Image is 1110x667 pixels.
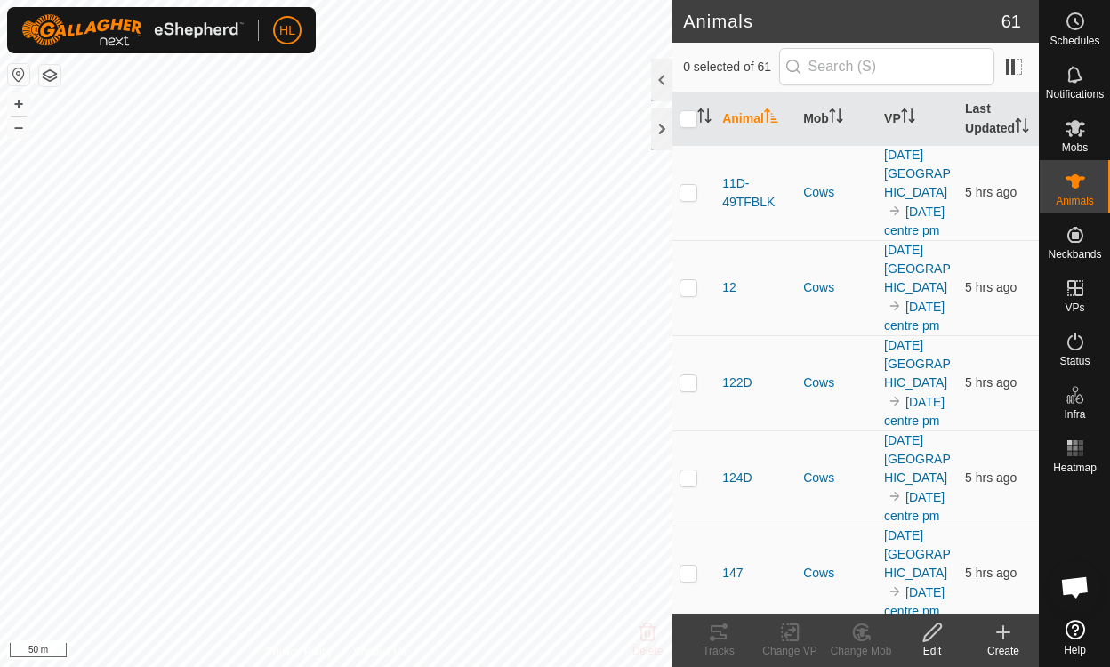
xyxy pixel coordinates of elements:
[722,174,789,212] span: 11D-49TFBLK
[796,92,877,146] th: Mob
[1064,409,1085,420] span: Infra
[884,433,951,485] a: [DATE][GEOGRAPHIC_DATA]
[884,490,945,523] a: [DATE] centre pm
[683,11,1001,32] h2: Animals
[1048,249,1101,260] span: Neckbands
[965,375,1017,390] span: 25 Sept 2025, 1:04 pm
[884,300,945,333] a: [DATE] centre pm
[888,204,902,218] img: to
[8,64,29,85] button: Reset Map
[884,585,945,618] a: [DATE] centre pm
[1049,560,1102,614] div: Open chat
[697,111,712,125] p-sorticon: Activate to sort
[1001,8,1021,35] span: 61
[888,299,902,313] img: to
[965,280,1017,294] span: 25 Sept 2025, 1:04 pm
[722,374,752,392] span: 122D
[266,644,333,660] a: Privacy Policy
[8,93,29,115] button: +
[877,92,958,146] th: VP
[901,111,915,125] p-sorticon: Activate to sort
[803,183,870,202] div: Cows
[884,528,951,580] a: [DATE][GEOGRAPHIC_DATA]
[279,21,295,40] span: HL
[884,243,951,294] a: [DATE][GEOGRAPHIC_DATA]
[897,643,968,659] div: Edit
[722,564,743,583] span: 147
[722,278,736,297] span: 12
[1040,613,1110,663] a: Help
[803,374,870,392] div: Cows
[803,278,870,297] div: Cows
[779,48,994,85] input: Search (S)
[39,65,60,86] button: Map Layers
[1062,142,1088,153] span: Mobs
[1046,89,1104,100] span: Notifications
[965,566,1017,580] span: 25 Sept 2025, 1:05 pm
[715,92,796,146] th: Animal
[825,643,897,659] div: Change Mob
[1065,302,1084,313] span: VPs
[1015,121,1029,135] p-sorticon: Activate to sort
[1053,462,1097,473] span: Heatmap
[1056,196,1094,206] span: Animals
[764,111,778,125] p-sorticon: Activate to sort
[8,117,29,138] button: –
[722,469,752,487] span: 124D
[965,185,1017,199] span: 25 Sept 2025, 1:04 pm
[968,643,1039,659] div: Create
[803,469,870,487] div: Cows
[683,58,778,76] span: 0 selected of 61
[888,584,902,599] img: to
[958,92,1039,146] th: Last Updated
[884,148,951,199] a: [DATE][GEOGRAPHIC_DATA]
[1064,645,1086,655] span: Help
[965,470,1017,485] span: 25 Sept 2025, 1:04 pm
[884,338,951,390] a: [DATE][GEOGRAPHIC_DATA]
[803,564,870,583] div: Cows
[1059,356,1090,366] span: Status
[884,395,945,428] a: [DATE] centre pm
[683,643,754,659] div: Tracks
[888,489,902,503] img: to
[888,394,902,408] img: to
[1050,36,1099,46] span: Schedules
[354,644,406,660] a: Contact Us
[884,205,945,237] a: [DATE] centre pm
[754,643,825,659] div: Change VP
[21,14,244,46] img: Gallagher Logo
[829,111,843,125] p-sorticon: Activate to sort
